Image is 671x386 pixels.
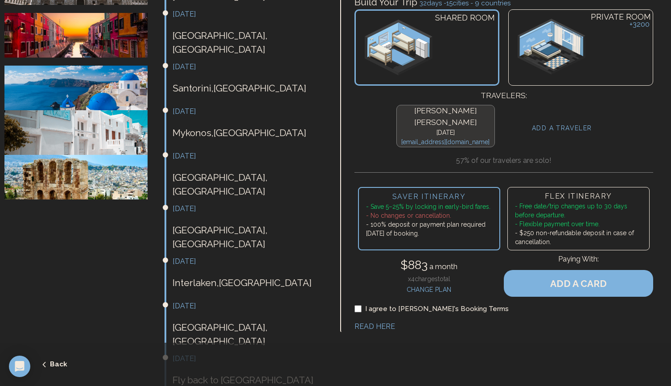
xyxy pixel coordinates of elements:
h4: SHARED ROOM [435,12,495,24]
h3: [DATE] [173,203,325,214]
p: [GEOGRAPHIC_DATA] , [GEOGRAPHIC_DATA] [173,29,325,57]
img: Mykonos [4,110,156,155]
h4: CHANGE PLAN [400,283,457,295]
li: - Free date/trip changes up to 30 days before departure. [515,202,642,220]
li: - No changes or cancellation. [366,211,492,220]
h4: PRIVATE ROOM [591,11,651,23]
li: - $250 non-refundable deposit in case of cancellation. [515,228,642,246]
h3: FLEX ITINERARY [515,191,642,202]
h3: [DATE] [173,301,325,311]
button: ADD A CARD [504,270,653,297]
h4: [DATE] [400,128,491,137]
span: a month [428,262,457,271]
li: - Flexible payment over time. [515,220,642,228]
img: No picture [365,20,433,75]
h3: [DATE] [173,9,325,20]
img: Athens [4,155,156,199]
h4: [EMAIL_ADDRESS][DOMAIN_NAME] [400,137,491,147]
img: No picture [518,19,585,75]
h3: [DATE] [173,106,325,117]
h4: ADD A TRAVELER [532,124,592,133]
h1: Travelers: [354,86,654,102]
p: [GEOGRAPHIC_DATA] , [GEOGRAPHIC_DATA] [173,320,325,349]
h3: [DATE] [173,62,325,72]
p: [GEOGRAPHIC_DATA] , [GEOGRAPHIC_DATA] [173,223,325,251]
p: Interlaken , [GEOGRAPHIC_DATA] [173,276,325,290]
img: Paris [4,305,156,349]
h4: + 3200 [630,19,650,30]
li: - 100% deposit or payment plan required [DATE] of booking. [366,220,492,238]
h3: Paying With: [504,254,653,270]
img: San Sebastián [4,208,156,252]
h4: [PERSON_NAME] [PERSON_NAME] [400,105,491,128]
label: I agree to [PERSON_NAME]'s Booking Terms [365,304,509,314]
p: [GEOGRAPHIC_DATA] , [GEOGRAPHIC_DATA] [173,170,325,199]
h4: x 4 charge s total [400,274,457,283]
img: Venice [4,13,156,58]
img: Interlaken [4,260,156,305]
h4: 57% of our travelers are solo! [354,155,654,166]
img: Santorini [4,66,156,110]
p: Santorini , [GEOGRAPHIC_DATA] [173,81,325,95]
li: - Save 5–25% by locking in early-bird fares. [366,202,492,211]
h3: SAVER ITINERARY [366,191,492,202]
h3: [DATE] [173,256,325,267]
h4: $ 883 [400,256,457,274]
h3: [DATE] [173,151,325,162]
button: Back [13,354,67,375]
div: Open Intercom Messenger [9,356,30,377]
p: Mykonos , [GEOGRAPHIC_DATA] [173,126,325,140]
a: READ HERE [354,322,395,331]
